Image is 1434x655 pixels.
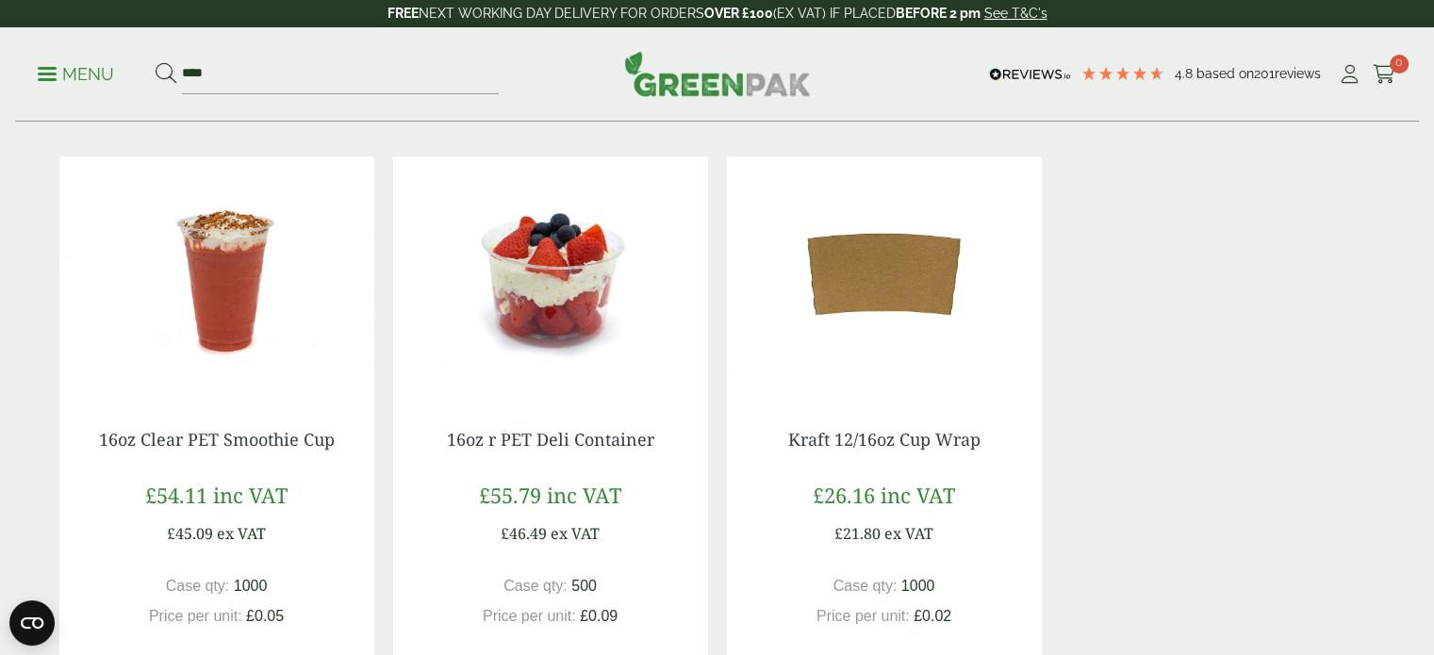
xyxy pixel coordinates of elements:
span: Price per unit: [483,608,576,624]
span: Based on [1196,66,1254,81]
span: ex VAT [551,523,600,544]
p: Menu [38,63,114,86]
span: inc VAT [547,481,621,509]
span: inc VAT [213,481,288,509]
i: Cart [1373,65,1396,84]
a: 16oz Clear PET Smoothie Cup [99,428,335,450]
span: inc VAT [881,481,955,509]
span: 1000 [901,578,935,594]
span: 1000 [234,578,268,594]
a: Kraft 12/16oz Cup Wrap [788,428,981,450]
span: £46.49 [501,523,547,544]
span: ex VAT [884,523,933,544]
span: 201 [1254,66,1275,81]
span: £0.09 [580,608,618,624]
img: REVIEWS.io [989,68,1071,81]
span: Case qty: [833,578,898,594]
span: 500 [571,578,597,594]
span: £21.80 [834,523,881,544]
button: Open CMP widget [9,600,55,646]
span: £0.02 [914,608,951,624]
strong: BEFORE 2 pm [896,6,981,21]
span: £26.16 [813,481,875,509]
span: reviews [1275,66,1321,81]
span: Price per unit: [149,608,242,624]
i: My Account [1338,65,1361,84]
a: Menu [38,63,114,82]
span: £55.79 [479,481,541,509]
img: 16oz PET Smoothie Cup with Strawberry Milkshake and cream [59,156,374,392]
span: £45.09 [167,523,213,544]
span: £54.11 [145,481,207,509]
span: 4.8 [1175,66,1196,81]
strong: OVER £100 [704,6,773,21]
span: 0 [1390,55,1409,74]
a: 16oz r PET Deli Container [447,428,654,450]
a: 0 [1373,60,1396,89]
div: 4.79 Stars [1080,65,1165,82]
img: Kraft 12/16oz Cup Wrap-0 [727,156,1042,392]
strong: FREE [387,6,419,21]
span: Price per unit: [816,608,910,624]
span: Case qty: [166,578,230,594]
span: ex VAT [217,523,266,544]
img: GreenPak Supplies [624,51,811,96]
a: See T&C's [984,6,1047,21]
span: £0.05 [246,608,284,624]
img: 16oz r PET Deli Container with Strawberries and Cream (Large) [393,156,708,392]
span: Case qty: [503,578,568,594]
